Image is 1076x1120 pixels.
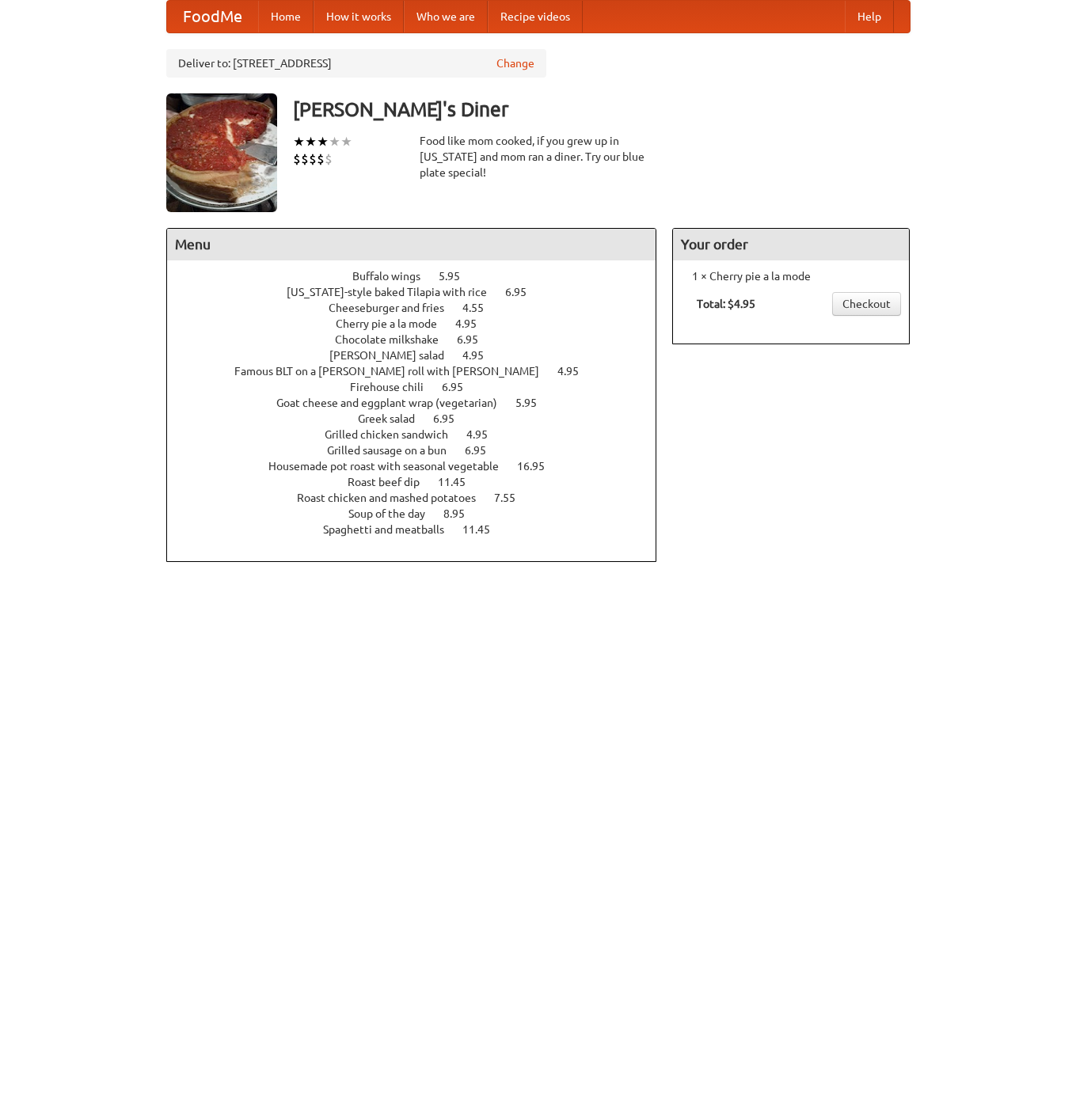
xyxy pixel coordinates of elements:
[348,476,495,488] a: Roast beef dip 11.45
[517,460,561,473] span: 16.95
[505,286,542,298] span: 6.95
[276,397,513,409] span: Goat cheese and eggplant wrap (vegetarian)
[340,133,352,150] li: ★
[348,507,441,520] span: Soup of the day
[234,365,555,378] span: Famous BLT on a [PERSON_NAME] roll with [PERSON_NAME]
[681,268,901,284] li: 1 × Cherry pie a la mode
[420,133,657,180] div: Food like mom cooked, if you grew up in [US_STATE] and mom ran a diner. Try our blue plate special!
[258,1,314,32] a: Home
[276,397,566,409] a: Goat cheese and eggplant wrap (vegetarian) 5.95
[297,492,492,504] span: Roast chicken and mashed potatoes
[167,229,656,260] h4: Menu
[325,428,517,441] a: Grilled chicken sandwich 4.95
[466,428,504,441] span: 4.95
[557,365,595,378] span: 4.95
[329,349,460,362] span: [PERSON_NAME] salad
[329,349,513,362] a: [PERSON_NAME] salad 4.95
[287,286,556,298] a: [US_STATE]-style baked Tilapia with rice 6.95
[329,133,340,150] li: ★
[325,428,464,441] span: Grilled chicken sandwich
[845,1,894,32] a: Help
[496,55,534,71] a: Change
[167,1,258,32] a: FoodMe
[350,381,439,393] span: Firehouse chili
[336,317,506,330] a: Cherry pie a la mode 4.95
[293,133,305,150] li: ★
[358,412,484,425] a: Greek salad 6.95
[335,333,454,346] span: Chocolate milkshake
[443,507,481,520] span: 8.95
[317,133,329,150] li: ★
[314,1,404,32] a: How it works
[352,270,489,283] a: Buffalo wings 5.95
[673,229,909,260] h4: Your order
[832,292,901,316] a: Checkout
[457,333,494,346] span: 6.95
[455,317,492,330] span: 4.95
[293,150,301,168] li: $
[327,444,462,457] span: Grilled sausage on a bun
[309,150,317,168] li: $
[325,150,333,168] li: $
[305,133,317,150] li: ★
[462,349,500,362] span: 4.95
[494,492,531,504] span: 7.55
[297,492,545,504] a: Roast chicken and mashed potatoes 7.55
[268,460,515,473] span: Housemade pot roast with seasonal vegetable
[335,333,508,346] a: Chocolate milkshake 6.95
[329,302,513,314] a: Cheeseburger and fries 4.55
[462,302,500,314] span: 4.55
[438,476,481,488] span: 11.45
[488,1,583,32] a: Recipe videos
[433,412,470,425] span: 6.95
[317,150,325,168] li: $
[404,1,488,32] a: Who we are
[323,523,460,536] span: Spaghetti and meatballs
[301,150,309,168] li: $
[697,298,755,310] b: Total: $4.95
[166,93,277,212] img: angular.jpg
[348,476,435,488] span: Roast beef dip
[465,444,502,457] span: 6.95
[350,381,492,393] a: Firehouse chili 6.95
[293,93,911,125] h3: [PERSON_NAME]'s Diner
[515,397,553,409] span: 5.95
[439,270,476,283] span: 5.95
[462,523,506,536] span: 11.45
[234,365,608,378] a: Famous BLT on a [PERSON_NAME] roll with [PERSON_NAME] 4.95
[336,317,453,330] span: Cherry pie a la mode
[329,302,460,314] span: Cheeseburger and fries
[348,507,494,520] a: Soup of the day 8.95
[323,523,519,536] a: Spaghetti and meatballs 11.45
[327,444,515,457] a: Grilled sausage on a bun 6.95
[352,270,436,283] span: Buffalo wings
[287,286,503,298] span: [US_STATE]-style baked Tilapia with rice
[268,460,574,473] a: Housemade pot roast with seasonal vegetable 16.95
[166,49,546,78] div: Deliver to: [STREET_ADDRESS]
[358,412,431,425] span: Greek salad
[442,381,479,393] span: 6.95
